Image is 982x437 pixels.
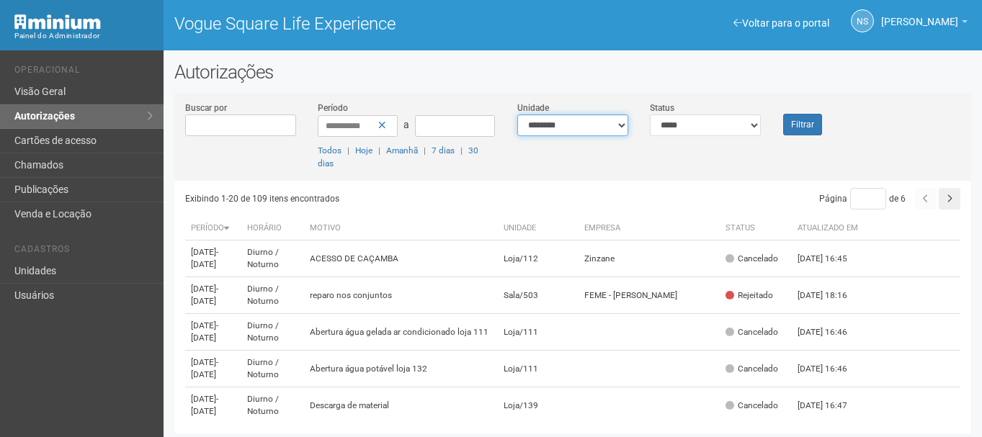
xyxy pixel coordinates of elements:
th: Horário [241,217,304,240]
td: Loja/139 [498,387,578,424]
td: Diurno / Noturno [241,277,304,314]
button: Filtrar [783,114,822,135]
td: Sala/503 [498,277,578,314]
td: Diurno / Noturno [241,240,304,277]
div: Painel do Administrador [14,30,153,42]
label: Buscar por [185,102,227,114]
a: 7 dias [432,145,455,156]
a: [PERSON_NAME] [881,18,968,30]
td: Loja/111 [498,314,578,351]
a: Todos [318,145,342,156]
td: [DATE] 16:45 [792,240,871,277]
td: ACESSO DE CAÇAMBA [304,240,498,277]
td: Zinzane [579,240,720,277]
label: Status [650,102,674,114]
td: [DATE] [185,240,241,277]
span: | [424,145,426,156]
td: Abertura água gelada ar condicionado loja 111 [304,314,498,351]
span: Nicolle Silva [881,2,958,27]
span: | [378,145,380,156]
td: [DATE] [185,277,241,314]
th: Motivo [304,217,498,240]
div: Rejeitado [726,289,773,302]
td: reparo nos conjuntos [304,277,498,314]
div: Cancelado [726,326,778,338]
td: Diurno / Noturno [241,314,304,351]
span: a [403,119,409,130]
a: Hoje [355,145,372,156]
th: Período [185,217,241,240]
td: [DATE] 16:46 [792,314,871,351]
td: Loja/111 [498,351,578,387]
td: [DATE] [185,351,241,387]
td: Diurno / Noturno [241,351,304,387]
a: Amanhã [386,145,418,156]
td: Abertura água potável loja 132 [304,351,498,387]
th: Empresa [579,217,720,240]
div: Cancelado [726,253,778,265]
h1: Vogue Square Life Experience [174,14,562,33]
li: Operacional [14,65,153,80]
th: Atualizado em [792,217,871,240]
th: Unidade [498,217,578,240]
td: Diurno / Noturno [241,387,304,424]
td: Loja/112 [498,240,578,277]
td: [DATE] [185,314,241,351]
td: [DATE] [185,387,241,424]
td: [DATE] 18:16 [792,277,871,314]
th: Status [720,217,792,240]
label: Unidade [517,102,549,114]
td: Descarga de material [304,387,498,424]
div: Cancelado [726,400,778,412]
span: Página de 6 [819,194,906,204]
div: Cancelado [726,363,778,375]
div: Exibindo 1-20 de 109 itens encontrados [185,188,576,210]
h2: Autorizações [174,61,971,83]
img: Minium [14,14,101,30]
span: | [347,145,349,156]
label: Período [318,102,348,114]
a: NS [851,9,874,32]
li: Cadastros [14,244,153,259]
td: [DATE] 16:47 [792,387,871,424]
a: Voltar para o portal [733,17,829,29]
span: | [460,145,463,156]
td: [DATE] 16:46 [792,351,871,387]
td: FEME - [PERSON_NAME] [579,277,720,314]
